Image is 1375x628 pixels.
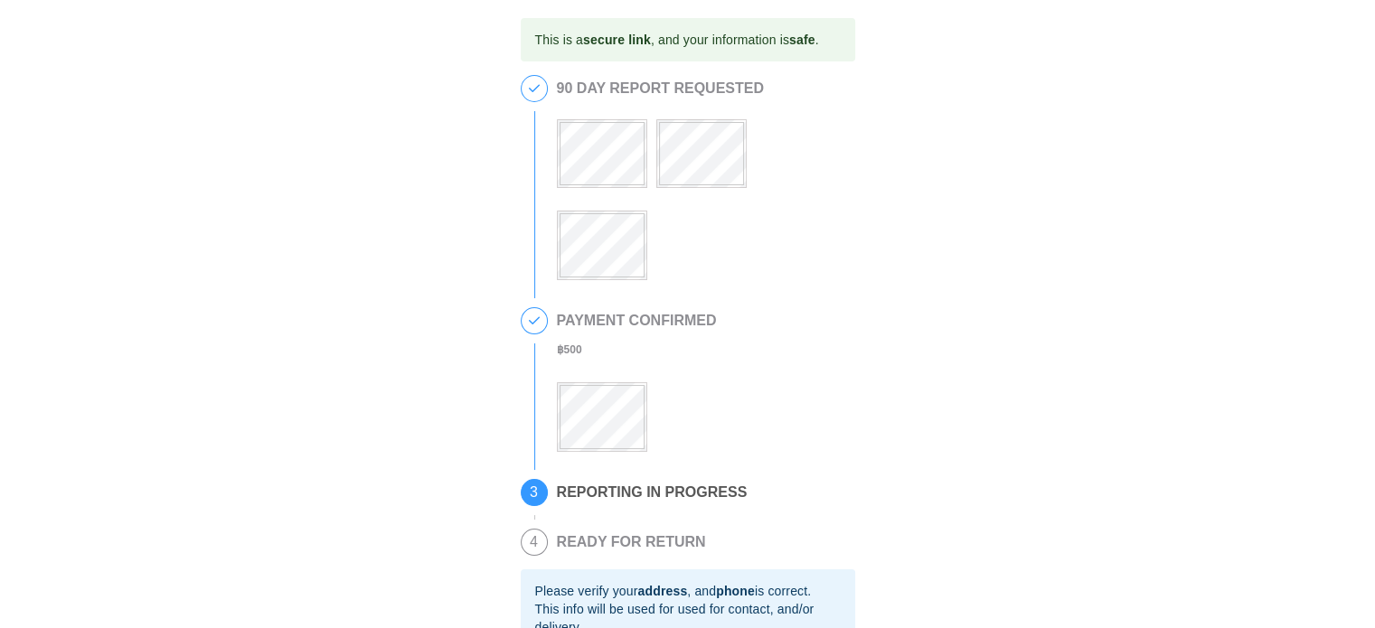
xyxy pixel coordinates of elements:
[557,313,717,329] h2: PAYMENT CONFIRMED
[522,480,547,505] span: 3
[557,343,582,356] b: ฿ 500
[716,584,755,598] b: phone
[535,582,841,600] div: Please verify your , and is correct.
[557,80,846,97] h2: 90 DAY REPORT REQUESTED
[637,584,687,598] b: address
[557,534,706,550] h2: READY FOR RETURN
[789,33,815,47] b: safe
[522,76,547,101] span: 1
[522,530,547,555] span: 4
[535,23,819,56] div: This is a , and your information is .
[583,33,651,47] b: secure link
[557,484,748,501] h2: REPORTING IN PROGRESS
[522,308,547,333] span: 2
